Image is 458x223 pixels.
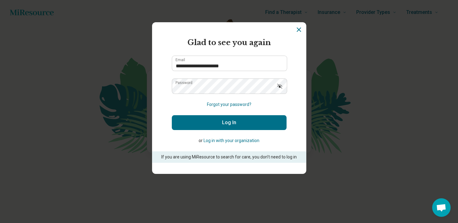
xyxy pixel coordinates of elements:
[207,101,251,108] button: Forgot your password?
[172,137,287,144] p: or
[161,154,298,160] p: If you are using MiResource to search for care, you don’t need to log in
[204,137,259,144] button: Log in with your organization
[152,22,306,174] section: Login Dialog
[175,58,185,62] label: Email
[175,81,192,85] label: Password
[273,78,287,93] button: Show password
[295,26,303,33] button: Dismiss
[172,37,287,48] h2: Glad to see you again
[172,115,287,130] button: Log In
